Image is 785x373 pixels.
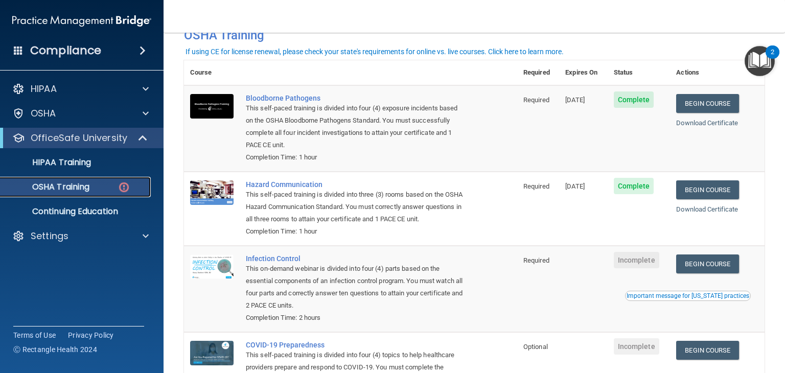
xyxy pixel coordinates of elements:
[614,178,654,194] span: Complete
[12,83,149,95] a: HIPAA
[625,291,751,301] button: Read this if you are a dental practitioner in the state of CA
[676,119,738,127] a: Download Certificate
[246,263,466,312] div: This on-demand webinar is divided into four (4) parts based on the essential components of an inf...
[565,96,585,104] span: [DATE]
[184,60,240,85] th: Course
[676,180,738,199] a: Begin Course
[676,94,738,113] a: Begin Course
[12,230,149,242] a: Settings
[614,252,659,268] span: Incomplete
[12,107,149,120] a: OSHA
[745,46,775,76] button: Open Resource Center, 2 new notifications
[184,28,765,42] h4: OSHA Training
[676,341,738,360] a: Begin Course
[246,341,466,349] a: COVID-19 Preparedness
[565,182,585,190] span: [DATE]
[523,343,548,351] span: Optional
[31,107,56,120] p: OSHA
[670,60,765,85] th: Actions
[12,132,148,144] a: OfficeSafe University
[246,102,466,151] div: This self-paced training is divided into four (4) exposure incidents based on the OSHA Bloodborne...
[7,157,91,168] p: HIPAA Training
[523,182,549,190] span: Required
[517,60,559,85] th: Required
[523,257,549,264] span: Required
[118,181,130,194] img: danger-circle.6113f641.png
[186,48,564,55] div: If using CE for license renewal, please check your state's requirements for online vs. live cours...
[13,344,97,355] span: Ⓒ Rectangle Health 2024
[68,330,114,340] a: Privacy Policy
[246,225,466,238] div: Completion Time: 1 hour
[523,96,549,104] span: Required
[246,94,466,102] a: Bloodborne Pathogens
[559,60,607,85] th: Expires On
[246,254,466,263] a: Infection Control
[246,189,466,225] div: This self-paced training is divided into three (3) rooms based on the OSHA Hazard Communication S...
[676,205,738,213] a: Download Certificate
[771,52,774,65] div: 2
[614,91,654,108] span: Complete
[31,132,127,144] p: OfficeSafe University
[246,151,466,164] div: Completion Time: 1 hour
[31,83,57,95] p: HIPAA
[627,293,749,299] div: Important message for [US_STATE] practices
[246,312,466,324] div: Completion Time: 2 hours
[608,60,671,85] th: Status
[30,43,101,58] h4: Compliance
[12,11,151,31] img: PMB logo
[246,180,466,189] a: Hazard Communication
[7,182,89,192] p: OSHA Training
[31,230,68,242] p: Settings
[13,330,56,340] a: Terms of Use
[7,206,146,217] p: Continuing Education
[184,46,565,57] button: If using CE for license renewal, please check your state's requirements for online vs. live cours...
[676,254,738,273] a: Begin Course
[609,306,773,346] iframe: Drift Widget Chat Controller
